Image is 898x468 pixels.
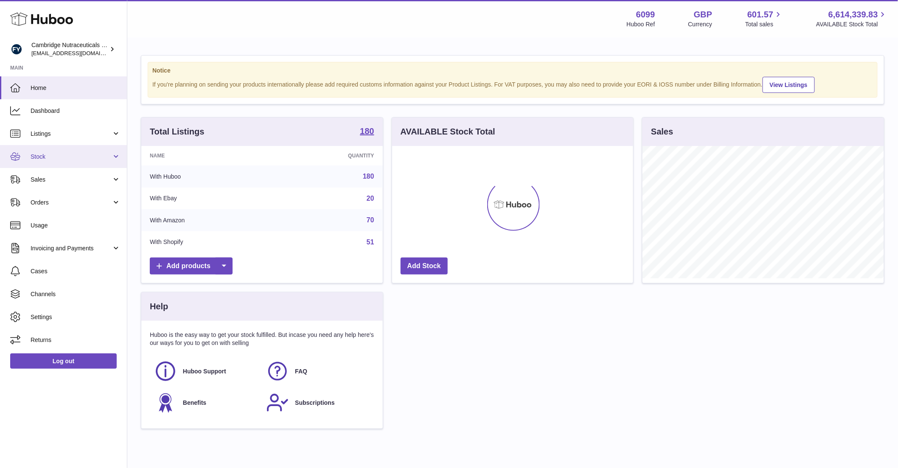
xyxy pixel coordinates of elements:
a: 180 [360,127,374,137]
strong: Notice [152,67,873,75]
span: 6,614,339.83 [828,9,878,20]
span: Home [31,84,121,92]
span: Listings [31,130,112,138]
a: 20 [367,195,374,202]
img: huboo@camnutra.com [10,43,23,56]
span: AVAILABLE Stock Total [816,20,888,28]
strong: 180 [360,127,374,135]
td: With Huboo [141,165,273,188]
span: Subscriptions [295,399,334,407]
span: Total sales [745,20,783,28]
span: Returns [31,336,121,344]
span: [EMAIL_ADDRESS][DOMAIN_NAME] [31,50,125,56]
td: With Amazon [141,209,273,231]
h3: AVAILABLE Stock Total [401,126,495,137]
span: Usage [31,221,121,230]
a: FAQ [266,360,370,383]
h3: Sales [651,126,673,137]
div: Currency [688,20,713,28]
h3: Help [150,301,168,312]
span: Invoicing and Payments [31,244,112,252]
a: 180 [363,173,374,180]
a: Log out [10,353,117,369]
span: FAQ [295,367,307,376]
div: If you're planning on sending your products internationally please add required customs informati... [152,76,873,93]
p: Huboo is the easy way to get your stock fulfilled. But incase you need any help here's our ways f... [150,331,374,347]
span: Benefits [183,399,206,407]
a: 6,614,339.83 AVAILABLE Stock Total [816,9,888,28]
span: Stock [31,153,112,161]
td: With Shopify [141,231,273,253]
a: Add Stock [401,258,448,275]
span: 601.57 [747,9,773,20]
th: Quantity [273,146,382,165]
a: Benefits [154,391,258,414]
span: Settings [31,313,121,321]
span: Sales [31,176,112,184]
span: Channels [31,290,121,298]
a: Huboo Support [154,360,258,383]
strong: 6099 [636,9,655,20]
div: Cambridge Nutraceuticals Ltd [31,41,108,57]
div: Huboo Ref [627,20,655,28]
a: 51 [367,238,374,246]
a: View Listings [763,77,815,93]
strong: GBP [694,9,712,20]
h3: Total Listings [150,126,205,137]
td: With Ebay [141,188,273,210]
a: 601.57 Total sales [745,9,783,28]
a: Add products [150,258,233,275]
th: Name [141,146,273,165]
a: Subscriptions [266,391,370,414]
span: Cases [31,267,121,275]
span: Orders [31,199,112,207]
a: 70 [367,216,374,224]
span: Huboo Support [183,367,226,376]
span: Dashboard [31,107,121,115]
